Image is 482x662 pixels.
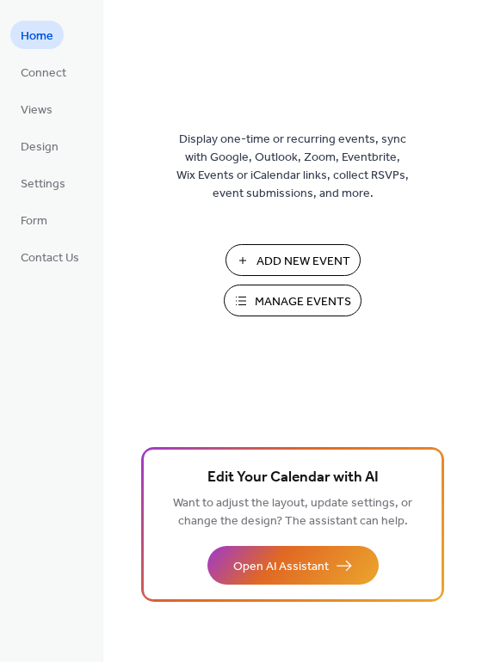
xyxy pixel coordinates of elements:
a: Settings [10,169,76,197]
span: Views [21,101,53,120]
a: Home [10,21,64,49]
a: Form [10,205,58,234]
span: Home [21,28,53,46]
span: Add New Event [256,253,350,271]
button: Add New Event [226,244,361,276]
a: Connect [10,58,77,86]
span: Form [21,212,47,230]
button: Open AI Assistant [207,546,379,585]
span: Edit Your Calendar with AI [207,466,379,490]
button: Manage Events [224,285,361,316]
span: Connect [21,64,66,83]
a: Contact Us [10,242,90,271]
span: Manage Events [255,293,351,311]
span: Contact Us [21,249,79,267]
a: Views [10,95,63,123]
a: Design [10,132,69,160]
span: Open AI Assistant [233,558,329,576]
span: Design [21,138,59,156]
span: Want to adjust the layout, update settings, or change the design? The assistant can help. [173,492,412,533]
span: Display one-time or recurring events, sync with Google, Outlook, Zoom, Eventbrite, Wix Events or ... [176,131,409,203]
span: Settings [21,175,65,193]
